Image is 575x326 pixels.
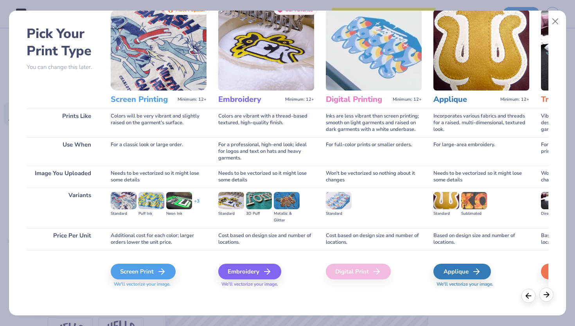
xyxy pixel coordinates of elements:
div: Embroidery [218,264,281,279]
img: Direct-to-film [541,192,567,209]
div: Additional cost for each color; larger orders lower the unit price. [111,228,207,250]
img: Standard [433,192,459,209]
img: Neon Ink [166,192,192,209]
img: Standard [218,192,244,209]
div: Cost based on design size and number of locations. [218,228,314,250]
img: 3D Puff [246,192,272,209]
span: Most Popular [176,7,205,13]
div: Won't be vectorized so nothing about it changes [326,166,422,188]
img: Screen Printing [111,10,207,91]
img: Metallic & Glitter [274,192,300,209]
div: Price Per Unit [27,228,99,250]
h3: Digital Printing [326,94,390,105]
div: Standard [218,210,244,217]
span: Minimum: 12+ [393,97,422,102]
div: Neon Ink [166,210,192,217]
img: Puff Ink [138,192,164,209]
span: We'll vectorize your image. [218,281,314,288]
div: Use When [27,137,99,166]
img: Embroidery [218,10,314,91]
div: For a classic look or large order. [111,137,207,166]
h3: Applique [433,94,497,105]
div: Puff Ink [138,210,164,217]
div: Standard [111,210,137,217]
div: For large-area embroidery. [433,137,529,166]
span: Our Favorite [285,7,313,13]
div: Standard [433,210,459,217]
div: Needs to be vectorized so it might lose some details [111,166,207,188]
h2: Pick Your Print Type [27,25,99,60]
div: Direct-to-film [541,210,567,217]
div: Variants [27,188,99,228]
div: Cost based on design size and number of locations. [326,228,422,250]
div: Colors are vibrant with a thread-based textured, high-quality finish. [218,109,314,137]
div: For a professional, high-end look; ideal for logos and text on hats and heavy garments. [218,137,314,166]
span: Minimum: 12+ [178,97,207,102]
div: Sublimated [461,210,487,217]
span: Minimum: 12+ [285,97,314,102]
img: Standard [111,192,137,209]
img: Sublimated [461,192,487,209]
div: Colors will be very vibrant and slightly raised on the garment's surface. [111,109,207,137]
div: For full-color prints or smaller orders. [326,137,422,166]
div: Needs to be vectorized so it might lose some details [218,166,314,188]
div: 3D Puff [246,210,272,217]
h3: Screen Printing [111,94,174,105]
div: Image You Uploaded [27,166,99,188]
button: Close [548,14,563,29]
span: We'll vectorize your image. [433,281,529,288]
p: You can change this later. [27,64,99,71]
img: Standard [326,192,352,209]
img: Digital Printing [326,10,422,91]
div: Inks are less vibrant than screen printing; smooth on light garments and raised on dark garments ... [326,109,422,137]
div: Digital Print [326,264,391,279]
span: We'll vectorize your image. [111,281,207,288]
div: Screen Print [111,264,176,279]
h3: Embroidery [218,94,282,105]
div: Incorporates various fabrics and threads for a raised, multi-dimensional, textured look. [433,109,529,137]
div: Standard [326,210,352,217]
div: Metallic & Glitter [274,210,300,224]
img: Applique [433,10,529,91]
div: Based on design size and number of locations. [433,228,529,250]
div: Needs to be vectorized so it might lose some details [433,166,529,188]
span: Minimum: 12+ [500,97,529,102]
div: Applique [433,264,491,279]
div: + 3 [194,198,199,211]
div: Prints Like [27,109,99,137]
